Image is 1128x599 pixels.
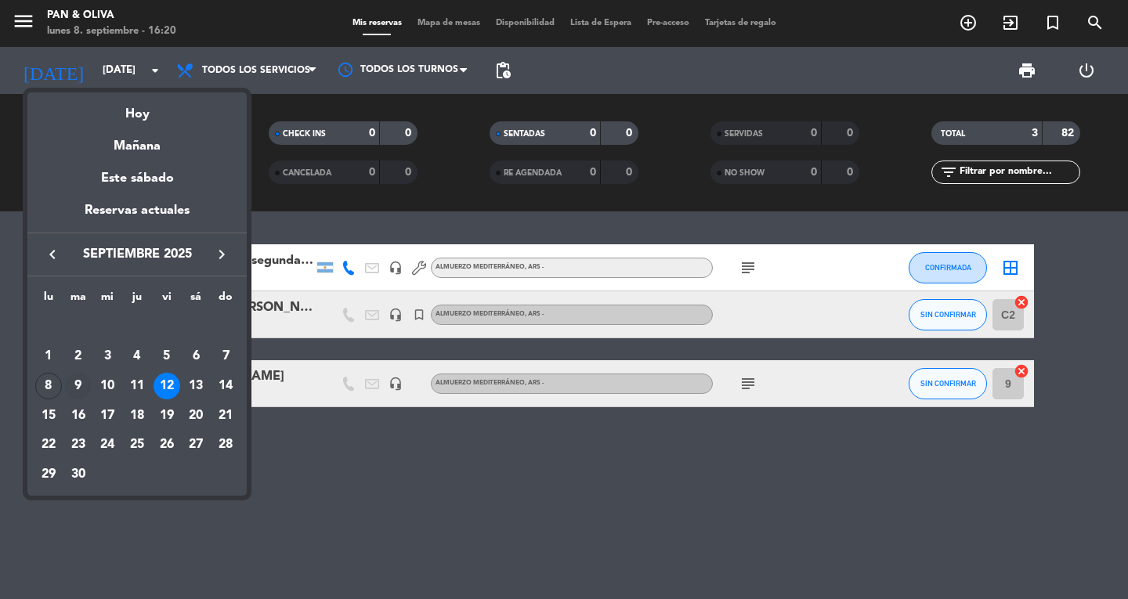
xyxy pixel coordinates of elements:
[65,432,92,459] div: 23
[92,288,122,312] th: miércoles
[27,200,247,233] div: Reservas actuales
[65,343,92,370] div: 2
[34,401,63,431] td: 15 de septiembre de 2025
[124,343,150,370] div: 4
[212,402,239,429] div: 21
[94,432,121,459] div: 24
[63,288,93,312] th: martes
[63,401,93,431] td: 16 de septiembre de 2025
[34,288,63,312] th: lunes
[183,402,209,429] div: 20
[122,401,152,431] td: 18 de septiembre de 2025
[182,342,211,372] td: 6 de septiembre de 2025
[124,373,150,399] div: 11
[63,460,93,489] td: 30 de septiembre de 2025
[65,402,92,429] div: 16
[211,401,240,431] td: 21 de septiembre de 2025
[94,373,121,399] div: 10
[34,460,63,489] td: 29 de septiembre de 2025
[65,461,92,488] div: 30
[34,312,240,342] td: SEP.
[35,461,62,488] div: 29
[152,342,182,372] td: 5 de septiembre de 2025
[27,157,247,200] div: Este sábado
[152,431,182,460] td: 26 de septiembre de 2025
[92,401,122,431] td: 17 de septiembre de 2025
[182,401,211,431] td: 20 de septiembre de 2025
[63,342,93,372] td: 2 de septiembre de 2025
[34,371,63,401] td: 8 de septiembre de 2025
[182,288,211,312] th: sábado
[124,402,150,429] div: 18
[94,402,121,429] div: 17
[122,288,152,312] th: jueves
[182,431,211,460] td: 27 de septiembre de 2025
[35,402,62,429] div: 15
[211,288,240,312] th: domingo
[211,342,240,372] td: 7 de septiembre de 2025
[65,373,92,399] div: 9
[212,432,239,459] div: 28
[35,432,62,459] div: 22
[154,343,180,370] div: 5
[152,401,182,431] td: 19 de septiembre de 2025
[63,371,93,401] td: 9 de septiembre de 2025
[92,431,122,460] td: 24 de septiembre de 2025
[34,431,63,460] td: 22 de septiembre de 2025
[34,342,63,372] td: 1 de septiembre de 2025
[208,244,236,265] button: keyboard_arrow_right
[154,402,180,429] div: 19
[124,432,150,459] div: 25
[27,92,247,124] div: Hoy
[211,371,240,401] td: 14 de septiembre de 2025
[43,245,62,264] i: keyboard_arrow_left
[183,373,209,399] div: 13
[35,373,62,399] div: 8
[154,432,180,459] div: 26
[122,431,152,460] td: 25 de septiembre de 2025
[183,343,209,370] div: 6
[27,124,247,157] div: Mañana
[92,342,122,372] td: 3 de septiembre de 2025
[152,371,182,401] td: 12 de septiembre de 2025
[63,431,93,460] td: 23 de septiembre de 2025
[154,373,180,399] div: 12
[211,431,240,460] td: 28 de septiembre de 2025
[183,432,209,459] div: 27
[182,371,211,401] td: 13 de septiembre de 2025
[212,373,239,399] div: 14
[152,288,182,312] th: viernes
[212,245,231,264] i: keyboard_arrow_right
[67,244,208,265] span: septiembre 2025
[122,342,152,372] td: 4 de septiembre de 2025
[212,343,239,370] div: 7
[38,244,67,265] button: keyboard_arrow_left
[35,343,62,370] div: 1
[94,343,121,370] div: 3
[92,371,122,401] td: 10 de septiembre de 2025
[122,371,152,401] td: 11 de septiembre de 2025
